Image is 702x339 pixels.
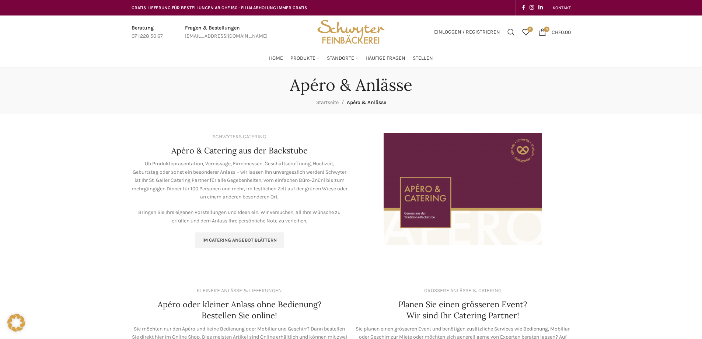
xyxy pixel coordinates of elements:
span: Standorte [327,55,354,62]
span: Apéro & Anlässe [347,99,386,105]
div: Secondary navigation [549,0,574,15]
bdi: 0.00 [552,29,571,35]
span: CHF [552,29,561,35]
span: Einloggen / Registrieren [434,30,500,35]
p: Bringen Sie Ihre eigenen Vorstellungen und Ideen ein. Wir versuchen, all Ihre Wünsche zu erfüllen... [132,208,347,225]
a: Instagram social link [527,3,536,13]
a: 0 [518,25,533,39]
div: SCHWYTERS CATERING [213,133,266,141]
a: Im Catering Angebot blättern [195,232,284,248]
a: Home [269,51,283,66]
h4: Apéro oder kleiner Anlass ohne Bedienung? Bestellen Sie online! [158,299,321,322]
div: GRÖSSERE ANLÄSSE & CATERING [424,287,502,295]
p: Ob Produktepräsentation, Vernissage, Firmenessen, Geschäftseröffnung, Hochzeit, Geburtstag oder s... [132,160,347,201]
a: Linkedin social link [536,3,545,13]
a: Standorte [327,51,358,66]
span: GRATIS LIEFERUNG FÜR BESTELLUNGEN AB CHF 150 - FILIALABHOLUNG IMMER GRATIS [132,5,307,10]
a: Stellen [413,51,433,66]
a: Produkte [290,51,319,66]
a: Site logo [315,28,387,35]
span: KONTAKT [553,5,571,10]
a: Häufige Fragen [366,51,405,66]
a: Infobox link [185,24,268,41]
h1: Apéro & Anlässe [290,75,412,95]
a: Image link [384,186,542,192]
span: Im Catering Angebot blättern [202,237,277,243]
div: Main navigation [128,51,574,66]
div: KLEINERE ANLÄSSE & LIEFERUNGEN [197,287,282,295]
img: Bäckerei Schwyter [315,15,387,49]
h4: Planen Sie einen grösseren Event? Wir sind Ihr Catering Partner! [398,299,527,322]
h4: Apéro & Catering aus der Backstube [171,145,308,156]
a: Startseite [316,99,339,105]
div: Meine Wunschliste [518,25,533,39]
span: Produkte [290,55,315,62]
a: Einloggen / Registrieren [430,25,504,39]
span: 0 [544,27,549,32]
span: Stellen [413,55,433,62]
a: KONTAKT [553,0,571,15]
a: 0 CHF0.00 [535,25,574,39]
span: Home [269,55,283,62]
a: Suchen [504,25,518,39]
a: Infobox link [132,24,163,41]
a: Facebook social link [520,3,527,13]
span: Häufige Fragen [366,55,405,62]
span: 0 [527,27,533,32]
